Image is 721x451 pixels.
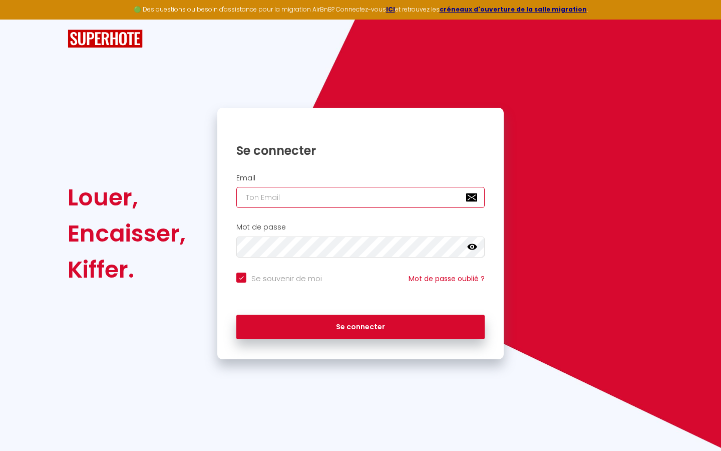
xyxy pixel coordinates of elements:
[8,4,38,34] button: Ouvrir le widget de chat LiveChat
[68,215,186,252] div: Encaisser,
[68,252,186,288] div: Kiffer.
[236,143,485,158] h1: Se connecter
[236,315,485,340] button: Se connecter
[386,5,395,14] a: ICI
[236,174,485,182] h2: Email
[68,179,186,215] div: Louer,
[409,274,485,284] a: Mot de passe oublié ?
[236,187,485,208] input: Ton Email
[440,5,587,14] a: créneaux d'ouverture de la salle migration
[236,223,485,232] h2: Mot de passe
[68,30,143,48] img: SuperHote logo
